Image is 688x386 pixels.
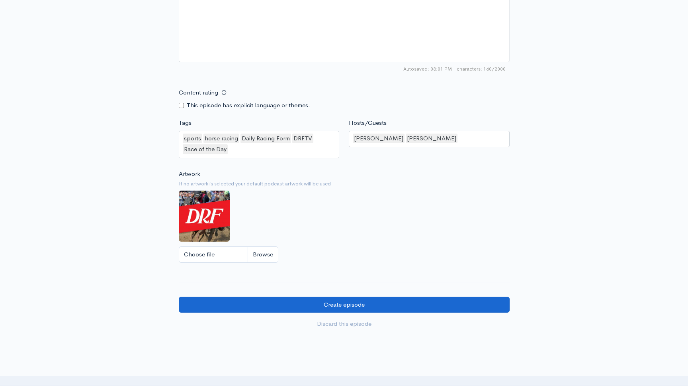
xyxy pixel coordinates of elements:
[203,134,239,144] div: horse racing
[179,316,510,332] a: Discard this episode
[183,134,202,144] div: sports
[179,118,192,128] label: Tags
[179,169,200,179] label: Artwork
[457,65,506,73] span: 160/2000
[406,134,457,144] div: [PERSON_NAME]
[183,144,228,154] div: Race of the Day
[179,85,218,101] label: Content rating
[179,297,510,313] input: Create episode
[353,134,405,144] div: [PERSON_NAME]
[240,134,291,144] div: Daily Racing Form
[179,180,510,188] small: If no artwork is selected your default podcast artwork will be used
[403,65,452,73] span: Autosaved: 03:01 PM
[187,101,310,110] label: This episode has explicit language or themes.
[349,118,387,128] label: Hosts/Guests
[292,134,313,144] div: DRFTV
